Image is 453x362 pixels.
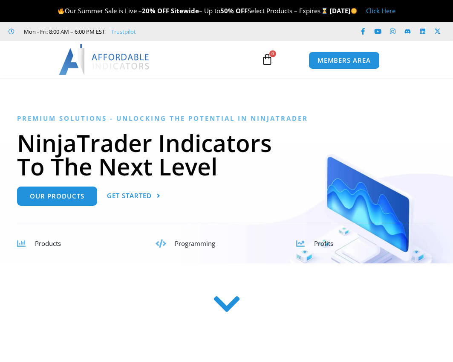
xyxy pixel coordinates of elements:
[142,6,169,15] strong: 20% OFF
[314,239,333,248] span: Profits
[107,187,161,206] a: Get Started
[220,6,248,15] strong: 50% OFF
[17,187,97,206] a: Our Products
[35,239,61,248] span: Products
[58,6,329,15] span: Our Summer Sale is Live – – Up to Select Products – Expires
[330,6,358,15] strong: [DATE]
[351,8,357,14] img: 🌞
[107,193,152,199] span: Get Started
[317,57,371,64] span: MEMBERS AREA
[321,8,328,14] img: ⌛
[366,6,395,15] a: Click Here
[59,44,150,75] img: LogoAI | Affordable Indicators – NinjaTrader
[175,239,215,248] span: Programming
[111,26,136,37] a: Trustpilot
[17,131,436,178] h1: NinjaTrader Indicators To The Next Level
[58,8,64,14] img: 🔥
[22,26,105,37] span: Mon - Fri: 8:00 AM – 6:00 PM EST
[269,50,276,57] span: 0
[171,6,199,15] strong: Sitewide
[17,114,436,123] h6: Premium Solutions - Unlocking the Potential in NinjaTrader
[30,193,84,199] span: Our Products
[309,52,380,69] a: MEMBERS AREA
[248,47,286,72] a: 0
